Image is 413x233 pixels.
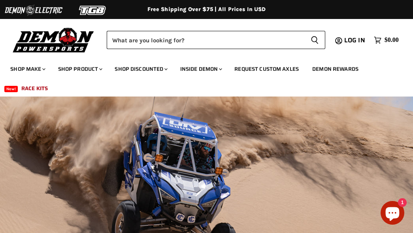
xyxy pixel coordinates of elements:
[4,58,397,97] ul: Main menu
[306,61,364,77] a: Demon Rewards
[15,80,54,97] a: Race Kits
[4,86,18,92] span: New!
[10,26,97,54] img: Demon Powersports
[341,37,370,44] a: Log in
[4,3,63,18] img: Demon Electric Logo 2
[107,31,325,49] form: Product
[107,31,304,49] input: Search
[370,34,403,46] a: $0.00
[344,35,365,45] span: Log in
[52,61,107,77] a: Shop Product
[63,3,123,18] img: TGB Logo 2
[304,31,325,49] button: Search
[174,61,227,77] a: Inside Demon
[385,36,399,44] span: $0.00
[4,61,50,77] a: Shop Make
[378,201,407,227] inbox-online-store-chat: Shopify online store chat
[228,61,305,77] a: Request Custom Axles
[109,61,172,77] a: Shop Discounted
